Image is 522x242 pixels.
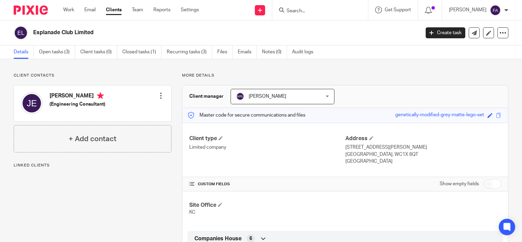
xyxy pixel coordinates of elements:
[345,135,501,142] h4: Address
[262,45,287,59] a: Notes (0)
[50,92,105,101] h4: [PERSON_NAME]
[286,8,347,14] input: Search
[345,144,501,151] p: [STREET_ADDRESS][PERSON_NAME]
[153,6,170,13] a: Reports
[63,6,74,13] a: Work
[249,235,252,242] span: 6
[14,45,34,59] a: Details
[189,210,195,215] span: KC
[14,26,28,40] img: svg%3E
[69,134,116,144] h4: + Add contact
[106,6,122,13] a: Clients
[449,6,486,13] p: [PERSON_NAME]
[249,94,286,99] span: [PERSON_NAME]
[385,8,411,12] span: Get Support
[181,6,199,13] a: Settings
[189,144,345,151] p: Limited company
[238,45,257,59] a: Emails
[50,101,105,108] h5: (Engineering Consultant)
[189,93,224,100] h3: Client manager
[39,45,75,59] a: Open tasks (3)
[84,6,96,13] a: Email
[189,135,345,142] h4: Client type
[14,5,48,15] img: Pixie
[97,92,104,99] i: Primary
[182,73,508,78] p: More details
[21,92,43,114] img: svg%3E
[345,158,501,165] p: [GEOGRAPHIC_DATA]
[345,151,501,158] p: [GEOGRAPHIC_DATA], WC1X 8QT
[440,180,479,187] label: Show empty fields
[122,45,162,59] a: Closed tasks (1)
[167,45,212,59] a: Recurring tasks (3)
[33,29,339,36] h2: Esplanade Club Limited
[292,45,318,59] a: Audit logs
[426,27,465,38] a: Create task
[236,92,244,100] img: svg%3E
[14,163,171,168] p: Linked clients
[189,181,345,187] h4: CUSTOM FIELDS
[490,5,501,16] img: svg%3E
[217,45,233,59] a: Files
[395,111,484,119] div: genetically-modified-grey-matte-lego-set
[80,45,117,59] a: Client tasks (0)
[189,202,345,209] h4: Site Office
[188,112,305,119] p: Master code for secure communications and files
[14,73,171,78] p: Client contacts
[132,6,143,13] a: Team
